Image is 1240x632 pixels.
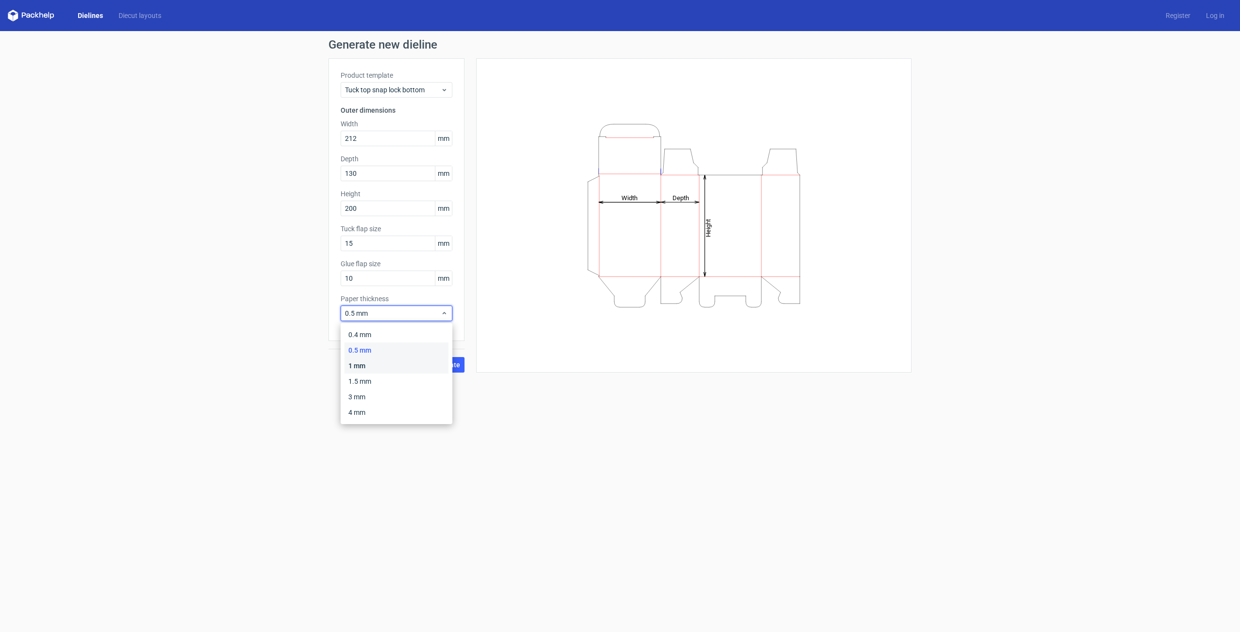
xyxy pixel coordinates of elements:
[345,308,441,318] span: 0.5 mm
[111,11,169,20] a: Diecut layouts
[435,201,452,216] span: mm
[621,194,637,201] tspan: Width
[344,358,448,374] div: 1 mm
[344,389,448,405] div: 3 mm
[341,189,452,199] label: Height
[435,131,452,146] span: mm
[344,374,448,389] div: 1.5 mm
[328,39,912,51] h1: Generate new dieline
[672,194,689,201] tspan: Depth
[435,271,452,286] span: mm
[345,85,441,95] span: Tuck top snap lock bottom
[1158,11,1198,20] a: Register
[341,119,452,129] label: Width
[341,154,452,164] label: Depth
[435,236,452,251] span: mm
[344,327,448,342] div: 0.4 mm
[344,342,448,358] div: 0.5 mm
[341,294,452,304] label: Paper thickness
[705,219,712,237] tspan: Height
[341,70,452,80] label: Product template
[435,166,452,181] span: mm
[341,105,452,115] h3: Outer dimensions
[341,259,452,269] label: Glue flap size
[70,11,111,20] a: Dielines
[1198,11,1232,20] a: Log in
[341,224,452,234] label: Tuck flap size
[344,405,448,420] div: 4 mm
